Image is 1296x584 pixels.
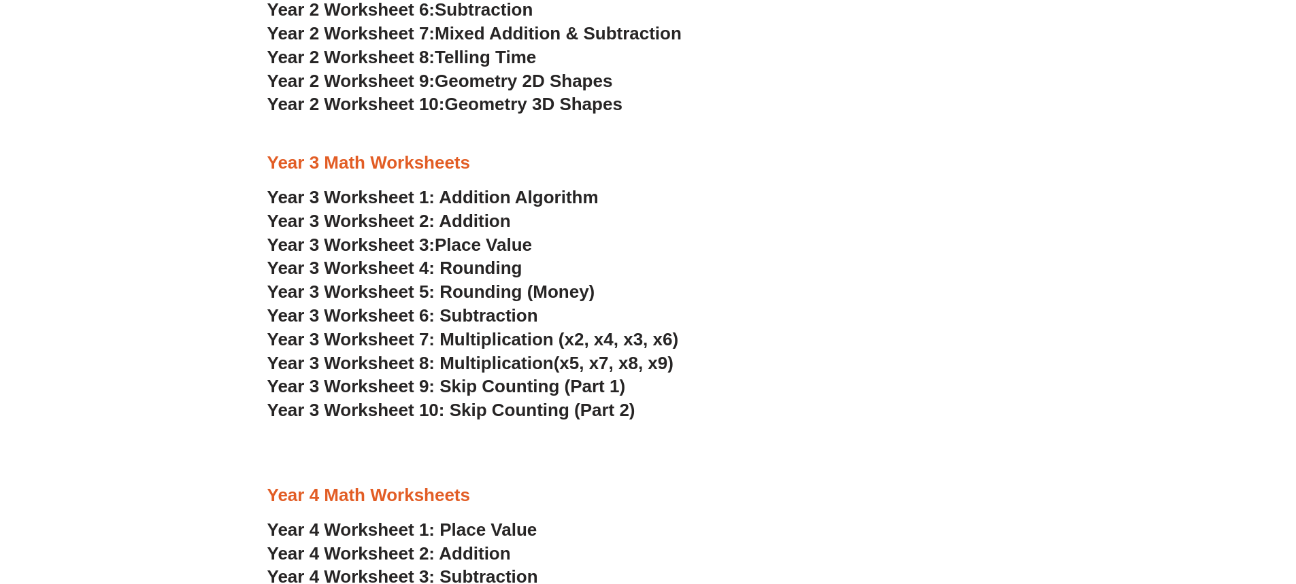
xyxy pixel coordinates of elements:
a: Year 3 Worksheet 6: Subtraction [267,305,538,326]
a: Year 3 Worksheet 2: Addition [267,211,511,231]
h3: Year 4 Math Worksheets [267,484,1029,507]
span: Geometry 2D Shapes [435,71,612,91]
span: Year 2 Worksheet 8: [267,47,435,67]
a: Year 3 Worksheet 7: Multiplication (x2, x4, x3, x6) [267,329,679,349]
a: Year 3 Worksheet 3:Place Value [267,235,533,255]
span: Year 2 Worksheet 9: [267,71,435,91]
a: Year 4 Worksheet 1: Place Value [267,519,537,540]
span: Year 3 Worksheet 3: [267,235,435,255]
a: Year 3 Worksheet 4: Rounding [267,258,522,278]
span: Mixed Addition & Subtraction [435,23,682,44]
a: Year 2 Worksheet 10:Geometry 3D Shapes [267,94,622,114]
span: (x5, x7, x8, x9) [554,353,674,373]
a: Year 3 Worksheet 1: Addition Algorithm [267,187,599,207]
iframe: Chat Widget [1069,430,1296,584]
a: Year 3 Worksheet 5: Rounding (Money) [267,281,595,302]
a: Year 3 Worksheet 9: Skip Counting (Part 1) [267,376,626,396]
span: Year 2 Worksheet 10: [267,94,445,114]
a: Year 2 Worksheet 8:Telling Time [267,47,537,67]
span: Telling Time [435,47,536,67]
span: Geometry 3D Shapes [444,94,622,114]
a: Year 3 Worksheet 10: Skip Counting (Part 2) [267,400,635,420]
span: Year 2 Worksheet 7: [267,23,435,44]
span: Place Value [435,235,532,255]
a: Year 4 Worksheet 2: Addition [267,543,511,564]
a: Year 2 Worksheet 9:Geometry 2D Shapes [267,71,613,91]
span: Year 3 Worksheet 8: Multiplication [267,353,554,373]
a: Year 3 Worksheet 8: Multiplication(x5, x7, x8, x9) [267,353,674,373]
h3: Year 3 Math Worksheets [267,152,1029,175]
a: Year 2 Worksheet 7:Mixed Addition & Subtraction [267,23,682,44]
